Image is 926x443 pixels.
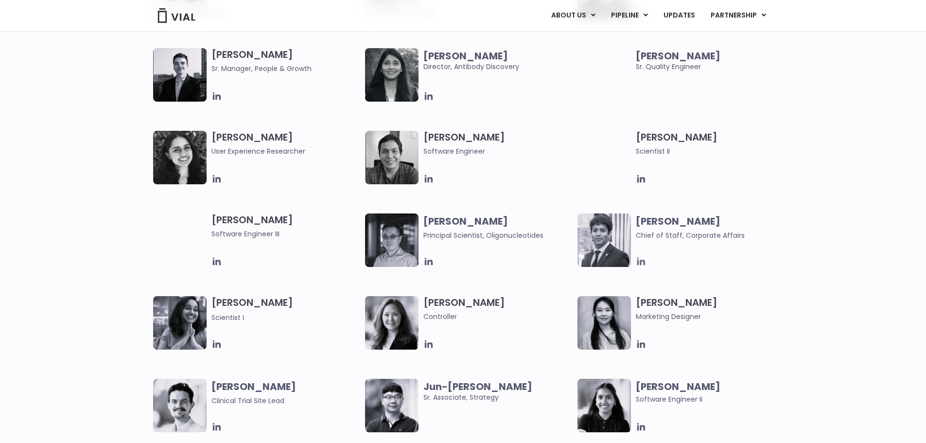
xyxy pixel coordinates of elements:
span: Principal Scientist, Oligonucleotides [423,230,543,240]
img: Image of smiling man named Glenn [153,379,207,432]
b: Jun-[PERSON_NAME] [423,380,532,393]
h3: [PERSON_NAME] [211,296,361,323]
img: Image of woman named Ritu smiling [577,131,631,184]
b: [PERSON_NAME] [636,49,720,63]
a: UPDATES [656,7,702,24]
img: Mehtab Bhinder [153,131,207,184]
b: [PERSON_NAME] [211,380,296,393]
h3: [PERSON_NAME] [636,131,785,157]
img: A black and white photo of a man smiling, holding a vial. [365,131,419,184]
img: Image of smiling woman named Aleina [365,296,419,350]
span: Controller [423,311,573,322]
img: Headshot of smiling woman named Swati [365,48,419,102]
b: [PERSON_NAME] [636,380,720,393]
h3: [PERSON_NAME] [211,131,361,157]
b: [PERSON_NAME] [636,214,720,228]
span: Scientist II [636,146,785,157]
span: Sr. Quality Engineer [636,51,785,72]
a: PIPELINEMenu Toggle [603,7,655,24]
span: Marketing Designer [636,311,785,322]
span: Software Engineer II [636,394,702,404]
a: ABOUT USMenu Toggle [543,7,603,24]
span: Software Engineer III [211,229,361,239]
span: Scientist I [211,313,244,322]
span: User Experience Researcher [211,146,361,157]
img: Image of smiling woman named Tanvi [577,379,631,432]
img: Tina [153,213,207,267]
img: Smiling woman named Yousun [577,296,631,350]
span: Director, Antibody Discovery [423,51,573,72]
h3: [PERSON_NAME] [423,296,573,322]
img: Image of smiling man named Jun-Goo [365,379,419,432]
span: Clinical Trial Site Lead [211,396,284,406]
img: Headshot of smiling of smiling man named Wei-Sheng [365,213,419,267]
span: Chief of Staff, Corporate Affairs [636,230,745,240]
b: [PERSON_NAME] [423,214,508,228]
a: PARTNERSHIPMenu Toggle [703,7,774,24]
img: Headshot of smiling woman named Sneha [153,296,207,350]
h3: [PERSON_NAME] [423,131,573,157]
span: Sr. Manager, People & Growth [211,63,361,74]
span: Sr. Associate, Strategy [423,381,573,403]
img: Smiling man named Owen [153,48,207,102]
h3: [PERSON_NAME] [636,296,785,322]
h3: [PERSON_NAME] [211,48,361,74]
span: Software Engineer [423,146,573,157]
b: [PERSON_NAME] [423,49,508,63]
img: Vial Logo [157,8,196,23]
h3: [PERSON_NAME] [211,213,361,239]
